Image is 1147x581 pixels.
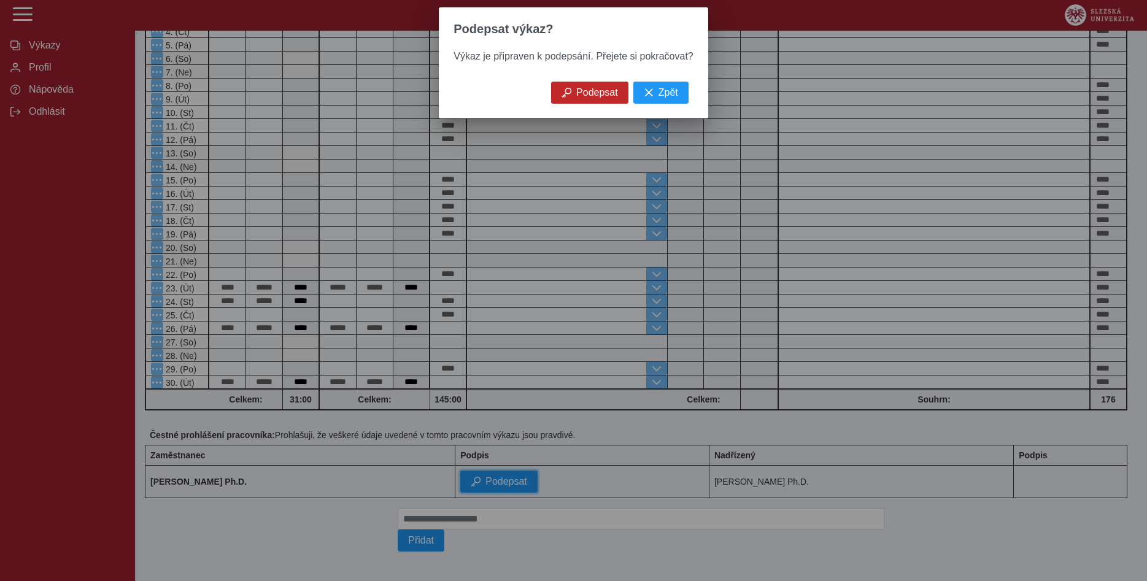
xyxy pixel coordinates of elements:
span: Podepsat [576,87,618,98]
span: Podepsat výkaz? [454,22,553,36]
button: Zpět [633,82,689,104]
button: Podepsat [551,82,628,104]
span: Zpět [658,87,678,98]
span: Výkaz je připraven k podepsání. Přejete si pokračovat? [454,51,693,61]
